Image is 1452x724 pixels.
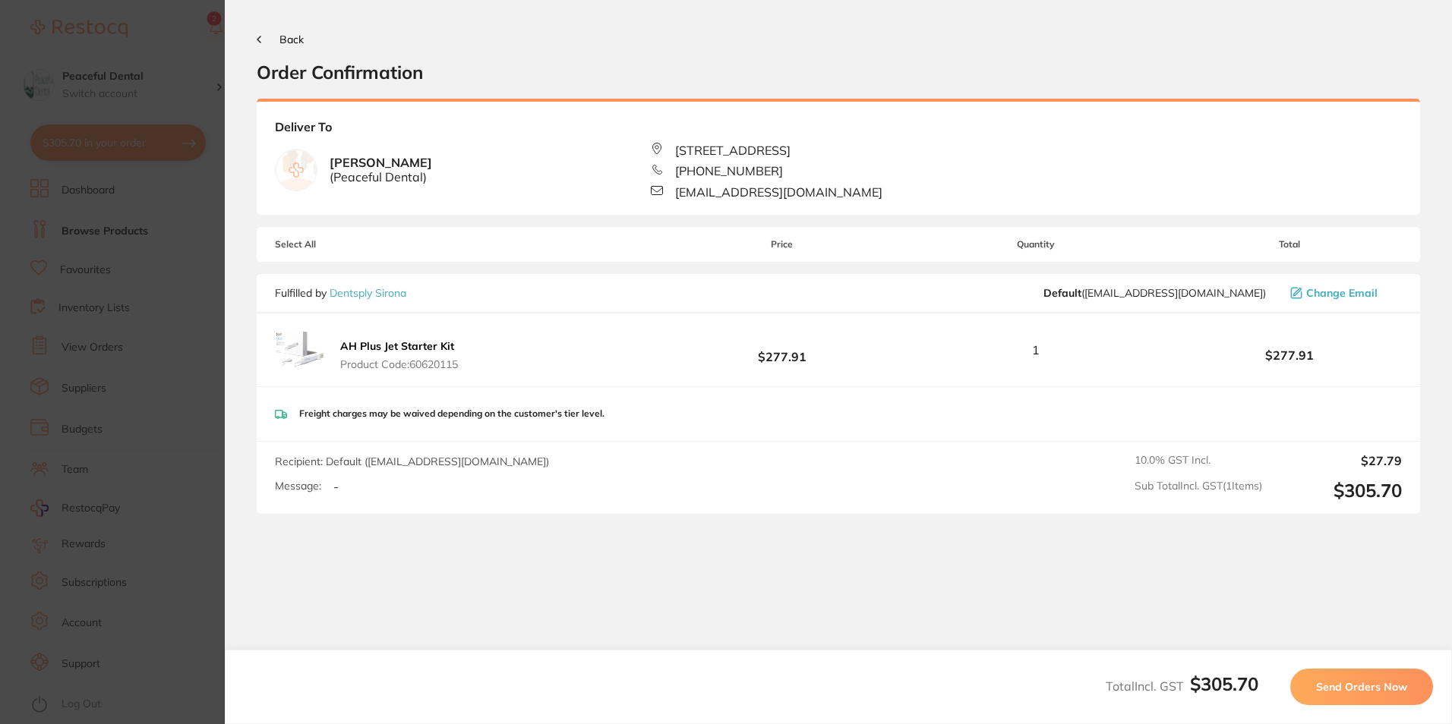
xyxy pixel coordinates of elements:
[1306,287,1378,299] span: Change Email
[275,287,406,299] p: Fulfilled by
[1176,348,1402,362] b: $277.91
[1043,286,1081,300] b: Default
[275,120,1402,143] b: Deliver To
[330,156,432,184] b: [PERSON_NAME]
[1316,680,1407,694] span: Send Orders Now
[1190,672,1258,695] b: $305.70
[340,339,454,353] b: AH Plus Jet Starter Kit
[279,33,304,46] span: Back
[330,286,406,300] a: Dentsply Sirona
[275,455,549,468] span: Recipient: Default ( [EMAIL_ADDRESS][DOMAIN_NAME] )
[1043,287,1266,299] span: clientservices@dentsplysirona.com
[275,480,321,493] label: Message:
[675,164,783,178] span: [PHONE_NUMBER]
[257,61,1420,83] h2: Order Confirmation
[299,408,604,419] p: Freight charges may be waived depending on the customer's tier level.
[669,336,895,364] b: $277.91
[1286,286,1402,300] button: Change Email
[276,150,317,190] img: empty.jpg
[1274,480,1402,502] output: $305.70
[333,480,339,493] p: -
[340,358,458,370] span: Product Code: 60620115
[1290,669,1433,705] button: Send Orders Now
[330,170,432,184] span: ( Peaceful Dental )
[1176,239,1402,250] span: Total
[895,239,1176,250] span: Quantity
[1032,343,1040,357] span: 1
[1135,454,1262,467] span: 10.0 % GST Incl.
[1106,678,1258,694] span: Total Incl. GST
[275,326,324,374] img: ZG93NjhxMw
[675,143,791,157] span: [STREET_ADDRESS]
[336,339,462,371] button: AH Plus Jet Starter Kit Product Code:60620115
[669,239,895,250] span: Price
[675,185,882,199] span: [EMAIL_ADDRESS][DOMAIN_NAME]
[275,239,427,250] span: Select All
[257,33,304,46] button: Back
[1274,454,1402,467] output: $27.79
[1135,480,1262,502] span: Sub Total Incl. GST ( 1 Items)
